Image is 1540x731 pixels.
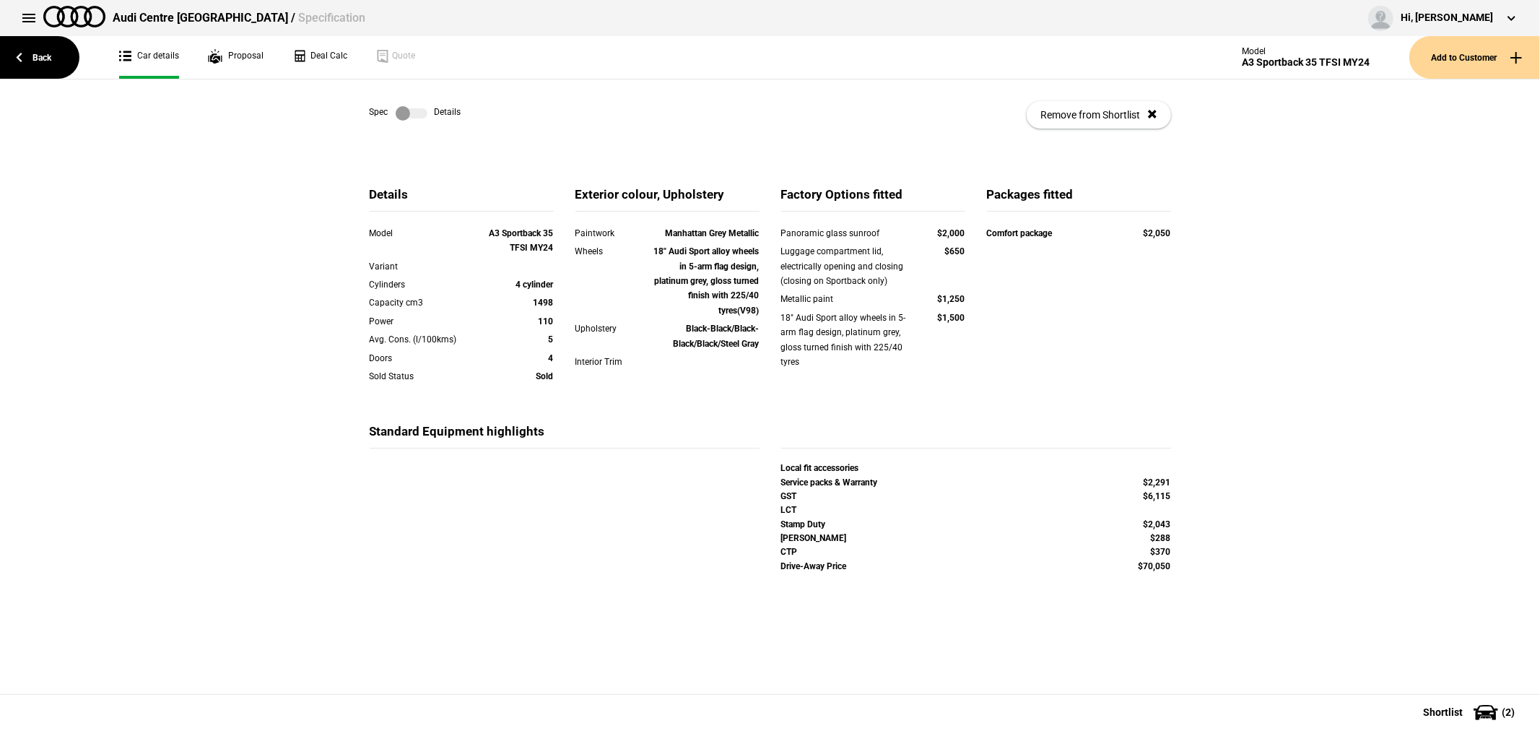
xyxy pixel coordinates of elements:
div: Upholstery [575,321,649,336]
div: Power [370,314,480,329]
div: Interior Trim [575,355,649,369]
strong: GST [781,491,797,501]
a: Deal Calc [292,36,347,79]
strong: Stamp Duty [781,519,826,529]
span: Shortlist [1423,707,1463,717]
div: Metallic paint [781,292,910,306]
strong: $288 [1151,533,1171,543]
strong: [PERSON_NAME] [781,533,847,543]
div: Doors [370,351,480,365]
strong: Sold [536,371,554,381]
div: Panoramic glass sunroof [781,226,910,241]
strong: $70,050 [1139,561,1171,571]
strong: $370 [1151,547,1171,557]
span: ( 2 ) [1502,707,1515,717]
strong: $1,500 [938,313,965,323]
strong: Drive-Away Price [781,561,847,571]
div: Variant [370,259,480,274]
div: Details [370,186,554,212]
div: A3 Sportback 35 TFSI MY24 [1242,56,1370,69]
strong: 1498 [534,298,554,308]
div: Wheels [575,244,649,259]
button: Shortlist(2) [1401,694,1540,730]
strong: $1,250 [938,294,965,304]
div: Luggage compartment lid, electrically opening and closing (closing on Sportback only) [781,244,910,288]
strong: Service packs & Warranty [781,477,878,488]
strong: $2,291 [1144,477,1171,488]
div: Exterior colour, Upholstery [575,186,760,212]
div: 18" Audi Sport alloy wheels in 5-arm flag design, platinum grey, gloss turned finish with 225/40 ... [781,311,910,370]
strong: Manhattan Grey Metallic [666,228,760,238]
strong: CTP [781,547,798,557]
strong: A3 Sportback 35 TFSI MY24 [490,228,554,253]
strong: 4 cylinder [516,280,554,290]
a: Car details [119,36,179,79]
button: Remove from Shortlist [1027,101,1171,129]
strong: 110 [539,316,554,326]
strong: Black-Black/Black-Black/Black/Steel Gray [674,324,760,348]
strong: 18" Audi Sport alloy wheels in 5-arm flag design, platinum grey, gloss turned finish with 225/40 ... [654,246,760,316]
div: Avg. Cons. (l/100kms) [370,332,480,347]
div: Paintwork [575,226,649,241]
div: Sold Status [370,369,480,384]
div: Model [1242,46,1370,56]
a: Proposal [208,36,264,79]
button: Add to Customer [1409,36,1540,79]
strong: $2,000 [938,228,965,238]
strong: $6,115 [1144,491,1171,501]
div: Spec Details [370,106,461,121]
div: Capacity cm3 [370,295,480,310]
strong: $2,050 [1144,228,1171,238]
span: Specification [298,11,365,25]
div: Standard Equipment highlights [370,423,760,449]
div: Cylinders [370,277,480,292]
div: Model [370,226,480,241]
strong: Local fit accessories [781,463,859,473]
strong: $2,043 [1144,519,1171,529]
div: Hi, [PERSON_NAME] [1401,11,1493,25]
strong: LCT [781,505,797,515]
div: Packages fitted [987,186,1171,212]
img: audi.png [43,6,105,27]
strong: 4 [549,353,554,363]
div: Factory Options fitted [781,186,965,212]
strong: 5 [549,334,554,345]
strong: $650 [945,246,965,256]
strong: Comfort package [987,228,1053,238]
div: Audi Centre [GEOGRAPHIC_DATA] / [113,10,365,26]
